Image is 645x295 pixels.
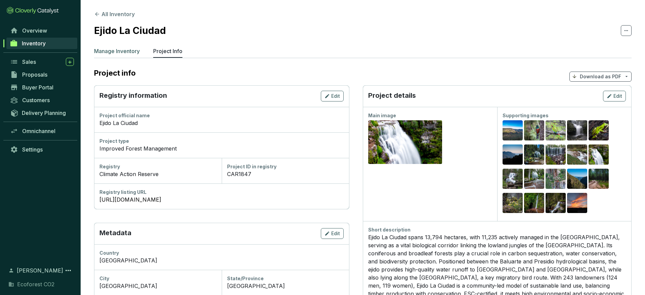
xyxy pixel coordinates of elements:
button: All Inventory [94,10,135,18]
span: Sales [22,58,36,65]
h2: Project info [94,69,142,77]
a: Delivery Planning [7,107,77,118]
p: Manage Inventory [94,47,140,55]
p: Registry information [99,91,167,101]
p: Metadata [99,228,131,239]
a: Inventory [6,38,77,49]
div: [GEOGRAPHIC_DATA] [227,282,344,290]
div: [GEOGRAPHIC_DATA] [99,256,344,264]
div: CAR1847 [227,170,344,178]
a: Overview [7,25,77,36]
button: Edit [321,228,344,239]
a: Buyer Portal [7,82,77,93]
div: Climate Action Reserve [99,170,216,178]
div: Project ID in registry [227,163,344,170]
div: Country [99,250,344,256]
span: Omnichannel [22,128,55,134]
span: Proposals [22,71,47,78]
span: Delivery Planning [22,110,66,116]
h2: Ejido La Ciudad [94,24,166,38]
span: Settings [22,146,43,153]
span: Inventory [22,40,46,47]
div: Ejido La Ciudad [99,119,344,127]
div: State/Province [227,275,344,282]
button: Edit [603,91,626,101]
div: Short description [368,226,626,233]
span: Ecoforest CO2 [17,280,54,288]
span: Edit [331,93,340,99]
div: Supporting images [503,112,626,119]
div: City [99,275,216,282]
a: Omnichannel [7,125,77,137]
a: [URL][DOMAIN_NAME] [99,196,344,204]
a: Proposals [7,69,77,80]
span: Customers [22,97,50,103]
p: Project Info [153,47,182,55]
span: Edit [331,230,340,237]
div: Project type [99,138,344,144]
a: Sales [7,56,77,68]
div: [GEOGRAPHIC_DATA] [99,282,216,290]
span: [PERSON_NAME] [17,266,63,275]
button: Edit [321,91,344,101]
div: Improved Forest Management [99,144,344,153]
div: Project official name [99,112,344,119]
p: Project details [368,91,416,101]
span: Buyer Portal [22,84,53,91]
p: Download as PDF [580,73,621,80]
a: Customers [7,94,77,106]
span: Edit [613,93,622,99]
div: Registry [99,163,216,170]
span: Overview [22,27,47,34]
div: Main image [368,112,492,119]
div: Registry listing URL [99,189,344,196]
a: Settings [7,144,77,155]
